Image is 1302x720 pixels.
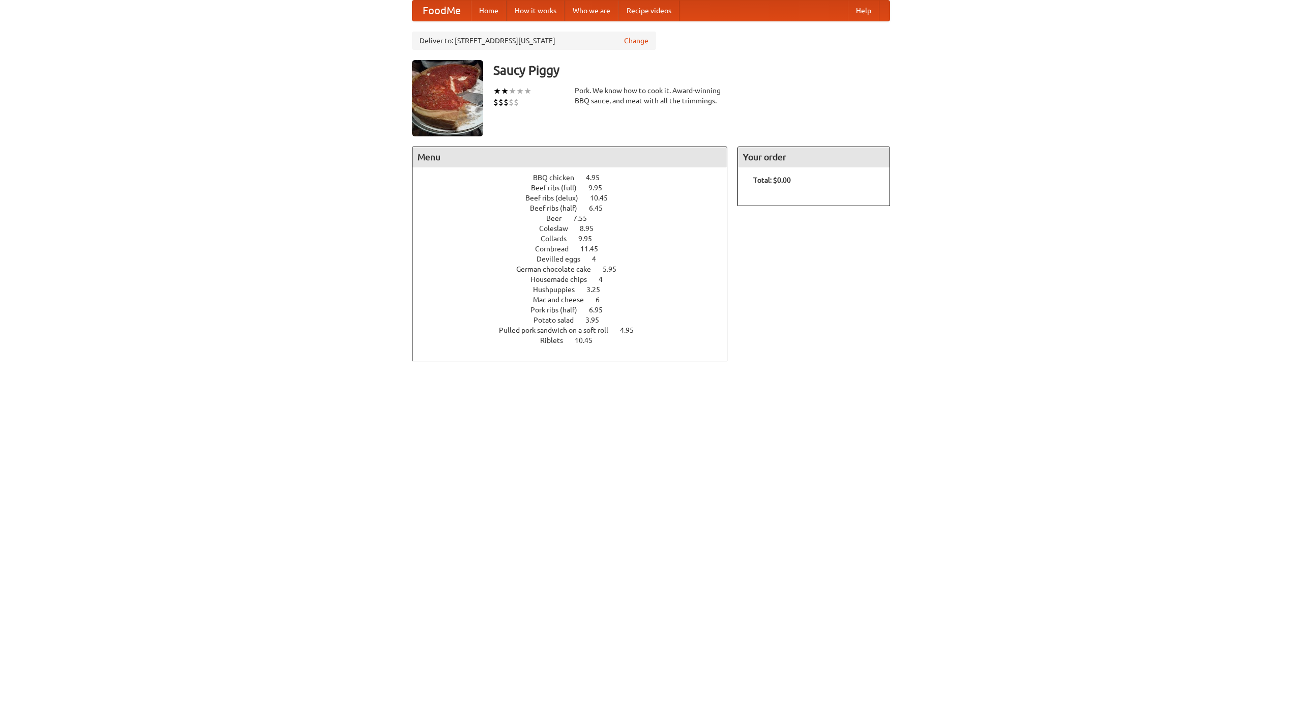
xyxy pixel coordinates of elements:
a: FoodMe [412,1,471,21]
span: Cornbread [535,245,579,253]
span: 9.95 [588,184,612,192]
div: Deliver to: [STREET_ADDRESS][US_STATE] [412,32,656,50]
h3: Saucy Piggy [493,60,890,80]
span: Beer [546,214,572,222]
span: 5.95 [603,265,627,273]
li: $ [514,97,519,108]
a: Collards 9.95 [541,235,611,243]
div: Pork. We know how to cook it. Award-winning BBQ sauce, and meat with all the trimmings. [575,85,727,106]
li: ★ [493,85,501,97]
span: 6.95 [589,306,613,314]
a: Housemade chips 4 [530,275,622,283]
span: 6.45 [589,204,613,212]
a: Recipe videos [618,1,679,21]
span: 6 [596,296,610,304]
span: Beef ribs (full) [531,184,587,192]
li: ★ [509,85,516,97]
a: Beer 7.55 [546,214,606,222]
span: 7.55 [573,214,597,222]
h4: Your order [738,147,890,167]
a: Potato salad 3.95 [534,316,618,324]
li: ★ [516,85,524,97]
a: Coleslaw 8.95 [539,224,612,233]
span: Hushpuppies [533,285,585,294]
li: $ [498,97,504,108]
a: Pork ribs (half) 6.95 [530,306,622,314]
span: Collards [541,235,577,243]
a: How it works [507,1,565,21]
span: Potato salad [534,316,584,324]
span: Mac and cheese [533,296,594,304]
span: Coleslaw [539,224,578,233]
a: Cornbread 11.45 [535,245,617,253]
span: 10.45 [590,194,618,202]
a: Beef ribs (delux) 10.45 [525,194,627,202]
span: Devilled eggs [537,255,590,263]
a: Home [471,1,507,21]
a: Riblets 10.45 [540,336,611,344]
span: 4 [592,255,606,263]
span: 3.95 [585,316,609,324]
a: Hushpuppies 3.25 [533,285,619,294]
span: 9.95 [578,235,602,243]
span: 11.45 [580,245,608,253]
a: German chocolate cake 5.95 [516,265,635,273]
li: ★ [501,85,509,97]
a: Change [624,36,648,46]
a: Who we are [565,1,618,21]
li: ★ [524,85,531,97]
span: 3.25 [586,285,610,294]
span: Riblets [540,336,573,344]
span: 4.95 [620,326,644,334]
span: BBQ chicken [533,174,584,182]
h4: Menu [412,147,727,167]
a: Devilled eggs 4 [537,255,615,263]
a: BBQ chicken 4.95 [533,174,618,182]
li: $ [504,97,509,108]
span: Beef ribs (delux) [525,194,588,202]
span: 8.95 [580,224,604,233]
a: Beef ribs (full) 9.95 [531,184,621,192]
span: Beef ribs (half) [530,204,587,212]
li: $ [493,97,498,108]
img: angular.jpg [412,60,483,136]
span: Pork ribs (half) [530,306,587,314]
span: 10.45 [575,336,603,344]
a: Help [848,1,879,21]
a: Beef ribs (half) 6.45 [530,204,622,212]
span: German chocolate cake [516,265,601,273]
li: $ [509,97,514,108]
a: Pulled pork sandwich on a soft roll 4.95 [499,326,653,334]
b: Total: $0.00 [753,176,791,184]
span: Housemade chips [530,275,597,283]
span: 4 [599,275,613,283]
a: Mac and cheese 6 [533,296,618,304]
span: Pulled pork sandwich on a soft roll [499,326,618,334]
span: 4.95 [586,174,610,182]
